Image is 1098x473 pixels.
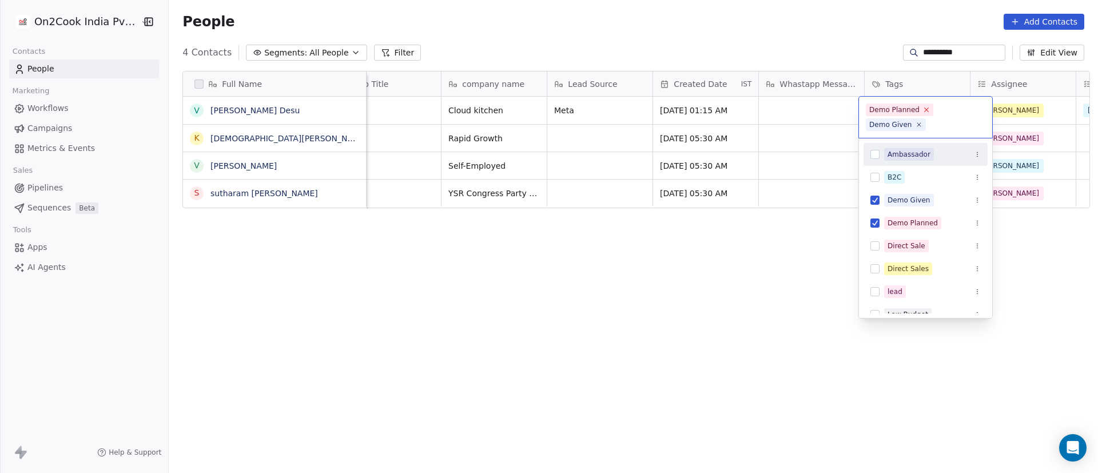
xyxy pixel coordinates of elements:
[888,172,901,182] div: B2C
[864,143,988,463] div: Suggestions
[888,309,928,320] div: Low Budget
[888,264,929,274] div: Direct Sales
[888,287,902,297] div: lead
[869,105,920,115] div: Demo Planned
[869,120,912,130] div: Demo Given
[888,241,925,251] div: Direct Sale
[888,218,938,228] div: Demo Planned
[888,149,930,160] div: Ambassador
[888,195,930,205] div: Demo Given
